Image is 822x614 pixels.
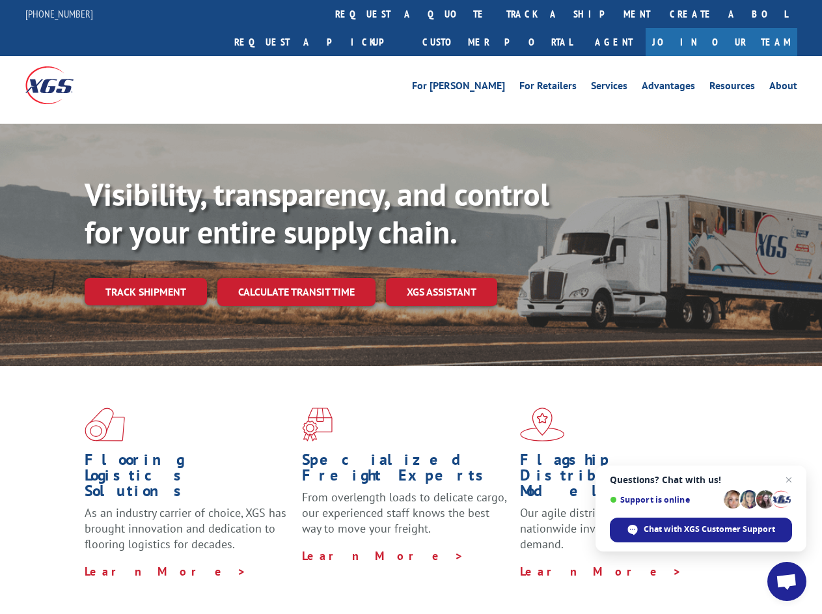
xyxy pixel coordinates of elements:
h1: Specialized Freight Experts [302,452,510,490]
div: Open chat [767,562,806,601]
p: From overlength loads to delicate cargo, our experienced staff knows the best way to move your fr... [302,490,510,548]
h1: Flagship Distribution Model [520,452,728,505]
a: Calculate transit time [217,278,376,306]
span: Chat with XGS Customer Support [644,523,775,535]
a: Advantages [642,81,695,95]
span: Our agile distribution network gives you nationwide inventory management on demand. [520,505,724,551]
div: Chat with XGS Customer Support [610,518,792,542]
a: Learn More > [520,564,682,579]
a: For [PERSON_NAME] [412,81,505,95]
a: Learn More > [302,548,464,563]
img: xgs-icon-total-supply-chain-intelligence-red [85,408,125,441]
a: Resources [709,81,755,95]
span: As an industry carrier of choice, XGS has brought innovation and dedication to flooring logistics... [85,505,286,551]
a: Customer Portal [413,28,582,56]
h1: Flooring Logistics Solutions [85,452,292,505]
b: Visibility, transparency, and control for your entire supply chain. [85,174,549,252]
a: Services [591,81,627,95]
a: Request a pickup [225,28,413,56]
img: xgs-icon-focused-on-flooring-red [302,408,333,441]
a: Agent [582,28,646,56]
span: Close chat [781,472,797,488]
a: Learn More > [85,564,247,579]
a: XGS ASSISTANT [386,278,497,306]
a: [PHONE_NUMBER] [25,7,93,20]
span: Support is online [610,495,719,505]
span: Questions? Chat with us! [610,475,792,485]
a: For Retailers [519,81,577,95]
a: Join Our Team [646,28,797,56]
a: About [769,81,797,95]
a: Track shipment [85,278,207,305]
img: xgs-icon-flagship-distribution-model-red [520,408,565,441]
